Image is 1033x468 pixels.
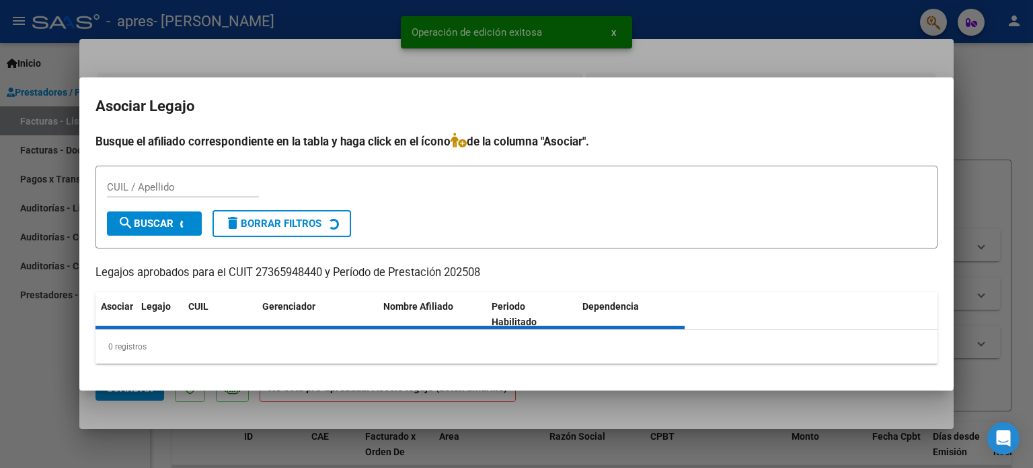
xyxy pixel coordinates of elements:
[383,301,453,312] span: Nombre Afiliado
[213,210,351,237] button: Borrar Filtros
[577,292,685,337] datatable-header-cell: Dependencia
[95,94,938,119] h2: Asociar Legajo
[183,292,257,337] datatable-header-cell: CUIL
[95,133,938,150] h4: Busque el afiliado correspondiente en la tabla y haga click en el ícono de la columna "Asociar".
[188,301,208,312] span: CUIL
[582,301,639,312] span: Dependencia
[95,330,938,364] div: 0 registros
[118,215,134,231] mat-icon: search
[987,422,1020,455] div: Open Intercom Messenger
[225,218,321,230] span: Borrar Filtros
[262,301,315,312] span: Gerenciador
[257,292,378,337] datatable-header-cell: Gerenciador
[486,292,577,337] datatable-header-cell: Periodo Habilitado
[136,292,183,337] datatable-header-cell: Legajo
[118,218,174,230] span: Buscar
[95,292,136,337] datatable-header-cell: Asociar
[225,215,241,231] mat-icon: delete
[107,211,202,236] button: Buscar
[141,301,171,312] span: Legajo
[492,301,537,327] span: Periodo Habilitado
[378,292,486,337] datatable-header-cell: Nombre Afiliado
[101,301,133,312] span: Asociar
[95,265,938,281] p: Legajos aprobados para el CUIT 27365948440 y Período de Prestación 202508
